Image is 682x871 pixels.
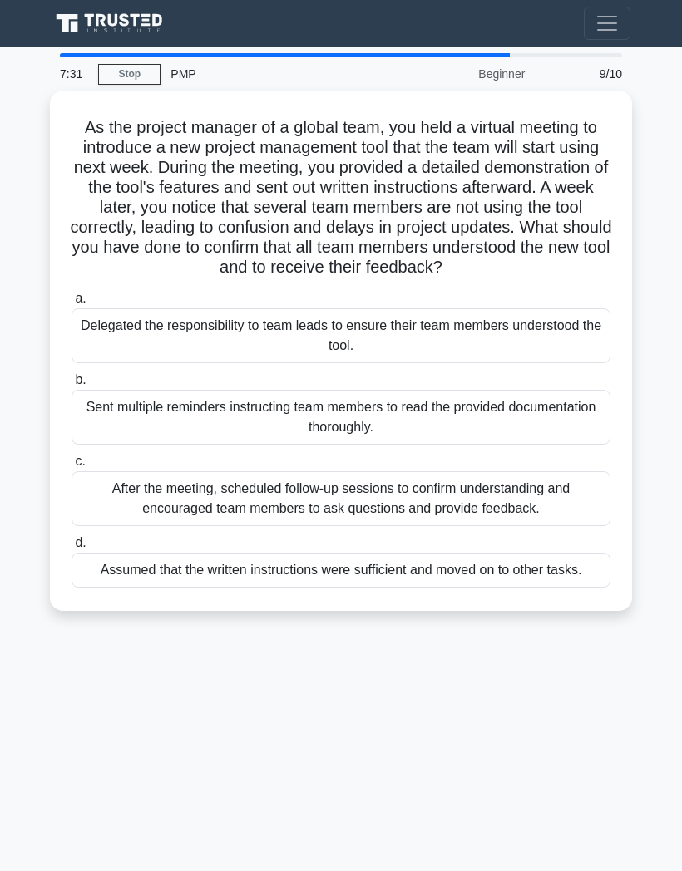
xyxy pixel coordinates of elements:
[72,390,610,445] div: Sent multiple reminders instructing team members to read the provided documentation thoroughly.
[75,291,86,305] span: a.
[389,57,535,91] div: Beginner
[75,372,86,386] span: b.
[72,308,610,363] div: Delegated the responsibility to team leads to ensure their team members understood the tool.
[72,471,610,526] div: After the meeting, scheduled follow-up sessions to confirm understanding and encouraged team memb...
[535,57,632,91] div: 9/10
[98,64,161,85] a: Stop
[584,7,630,40] button: Toggle navigation
[72,553,610,588] div: Assumed that the written instructions were sufficient and moved on to other tasks.
[75,535,86,549] span: d.
[70,117,612,278] h5: As the project manager of a global team, you held a virtual meeting to introduce a new project ma...
[161,57,389,91] div: PMP
[50,57,98,91] div: 7:31
[75,454,85,468] span: c.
